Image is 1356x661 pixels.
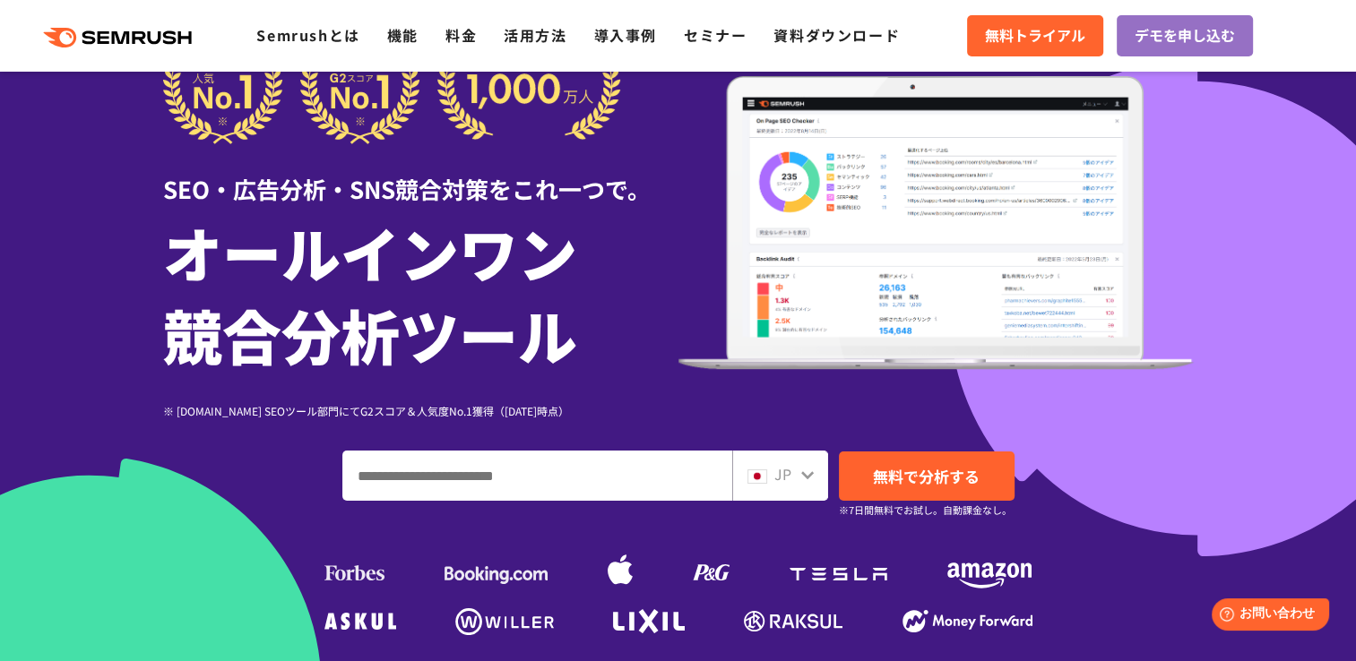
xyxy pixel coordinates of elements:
a: 無料トライアル [967,15,1103,56]
a: 料金 [445,24,477,46]
small: ※7日間無料でお試し。自動課金なし。 [839,502,1012,519]
a: セミナー [684,24,747,46]
div: SEO・広告分析・SNS競合対策をこれ一つで。 [163,144,678,206]
input: ドメイン、キーワードまたはURLを入力してください [343,451,731,500]
a: 機能 [387,24,419,46]
a: 導入事例 [594,24,657,46]
a: 活用方法 [504,24,566,46]
a: デモを申し込む [1117,15,1253,56]
a: Semrushとは [256,24,359,46]
div: ※ [DOMAIN_NAME] SEOツール部門にてG2スコア＆人気度No.1獲得（[DATE]時点） [163,402,678,419]
span: デモを申し込む [1135,24,1235,47]
span: JP [774,463,791,485]
span: 無料トライアル [985,24,1085,47]
a: 資料ダウンロード [773,24,900,46]
h1: オールインワン 競合分析ツール [163,210,678,375]
iframe: Help widget launcher [1196,591,1336,641]
span: 無料で分析する [873,465,980,487]
a: 無料で分析する [839,451,1015,501]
